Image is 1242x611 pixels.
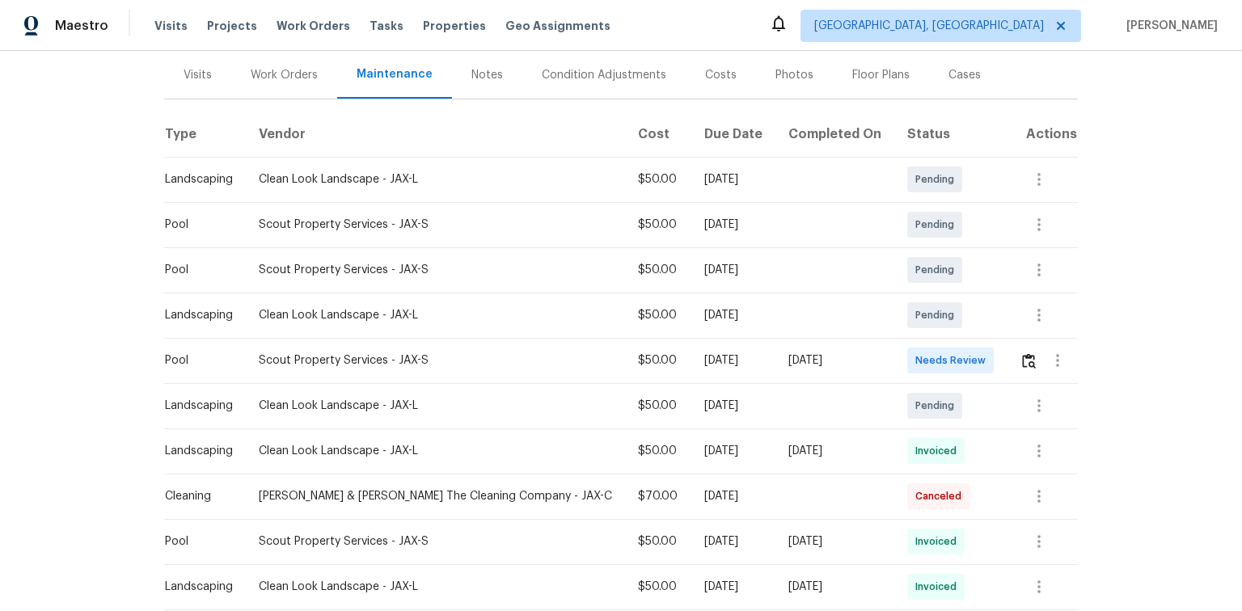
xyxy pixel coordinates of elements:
div: Clean Look Landscape - JAX-L [259,307,612,323]
span: Pending [915,262,961,278]
div: $70.00 [638,488,678,504]
div: Visits [184,67,212,83]
span: Visits [154,18,188,34]
div: Notes [471,67,503,83]
span: Pending [915,398,961,414]
th: Due Date [691,112,775,157]
th: Status [894,112,1007,157]
div: Landscaping [165,171,233,188]
span: Pending [915,171,961,188]
th: Actions [1007,112,1078,157]
div: Landscaping [165,307,233,323]
div: $50.00 [638,352,678,369]
div: $50.00 [638,262,678,278]
div: [DATE] [704,579,763,595]
span: [GEOGRAPHIC_DATA], [GEOGRAPHIC_DATA] [814,18,1044,34]
span: Pending [915,217,961,233]
div: Pool [165,217,233,233]
div: Pool [165,262,233,278]
div: Clean Look Landscape - JAX-L [259,579,612,595]
div: [PERSON_NAME] & [PERSON_NAME] The Cleaning Company - JAX-C [259,488,612,504]
div: $50.00 [638,533,678,550]
div: Cases [948,67,981,83]
div: $50.00 [638,171,678,188]
span: Invoiced [915,443,963,459]
div: [DATE] [704,171,763,188]
div: [DATE] [704,398,763,414]
span: Properties [423,18,486,34]
div: [DATE] [704,217,763,233]
div: Pool [165,533,233,550]
div: $50.00 [638,217,678,233]
div: $50.00 [638,443,678,459]
div: Condition Adjustments [542,67,666,83]
span: Maestro [55,18,108,34]
span: Geo Assignments [505,18,610,34]
div: [DATE] [704,488,763,504]
div: [DATE] [704,443,763,459]
div: [DATE] [704,533,763,550]
div: [DATE] [788,352,881,369]
div: Landscaping [165,443,233,459]
div: Work Orders [251,67,318,83]
button: Review Icon [1020,341,1038,380]
div: $50.00 [638,579,678,595]
div: Scout Property Services - JAX-S [259,533,612,550]
div: Pool [165,352,233,369]
div: Floor Plans [852,67,910,83]
div: Landscaping [165,398,233,414]
div: Scout Property Services - JAX-S [259,262,612,278]
th: Completed On [775,112,894,157]
span: Canceled [915,488,968,504]
div: Costs [705,67,737,83]
img: Review Icon [1022,353,1036,369]
span: Invoiced [915,579,963,595]
div: Scout Property Services - JAX-S [259,352,612,369]
div: $50.00 [638,307,678,323]
div: [DATE] [704,352,763,369]
div: Clean Look Landscape - JAX-L [259,171,612,188]
span: Work Orders [277,18,350,34]
span: [PERSON_NAME] [1120,18,1218,34]
th: Vendor [246,112,625,157]
div: Clean Look Landscape - JAX-L [259,398,612,414]
th: Type [164,112,246,157]
div: Scout Property Services - JAX-S [259,217,612,233]
div: [DATE] [788,443,881,459]
span: Pending [915,307,961,323]
div: [DATE] [704,307,763,323]
div: Cleaning [165,488,233,504]
div: [DATE] [704,262,763,278]
div: Clean Look Landscape - JAX-L [259,443,612,459]
div: Maintenance [357,66,433,82]
span: Projects [207,18,257,34]
span: Tasks [370,20,403,32]
div: $50.00 [638,398,678,414]
div: Landscaping [165,579,233,595]
div: Photos [775,67,813,83]
span: Needs Review [915,352,992,369]
div: [DATE] [788,533,881,550]
div: [DATE] [788,579,881,595]
span: Invoiced [915,533,963,550]
th: Cost [625,112,691,157]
